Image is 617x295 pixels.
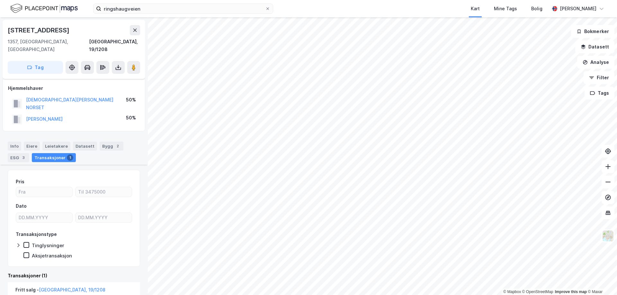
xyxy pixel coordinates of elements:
[89,38,140,53] div: [GEOGRAPHIC_DATA], 19/1208
[8,61,63,74] button: Tag
[16,230,57,238] div: Transaksjonstype
[100,142,123,151] div: Bygg
[8,25,71,35] div: [STREET_ADDRESS]
[8,272,140,280] div: Transaksjoner (1)
[16,178,24,186] div: Pris
[8,153,29,162] div: ESG
[494,5,517,13] div: Mine Tags
[471,5,480,13] div: Kart
[585,264,617,295] div: Kontrollprogram for chat
[531,5,542,13] div: Bolig
[585,87,614,100] button: Tags
[560,5,596,13] div: [PERSON_NAME]
[39,287,105,292] a: [GEOGRAPHIC_DATA], 19/1208
[76,187,132,197] input: Til 3475000
[76,213,132,222] input: DD.MM.YYYY
[555,290,587,294] a: Improve this map
[8,38,89,53] div: 1357, [GEOGRAPHIC_DATA], [GEOGRAPHIC_DATA]
[602,230,614,242] img: Z
[585,264,617,295] iframe: Chat Widget
[42,142,70,151] div: Leietakere
[584,71,614,84] button: Filter
[571,25,614,38] button: Bokmerker
[8,142,21,151] div: Info
[73,142,97,151] div: Datasett
[16,202,27,210] div: Dato
[67,154,73,161] div: 1
[126,96,136,104] div: 50%
[20,154,27,161] div: 3
[522,290,553,294] a: OpenStreetMap
[16,213,72,222] input: DD.MM.YYYY
[16,187,72,197] input: Fra
[32,153,76,162] div: Transaksjoner
[126,114,136,122] div: 50%
[32,253,72,259] div: Aksjetransaksjon
[8,84,140,92] div: Hjemmelshaver
[503,290,521,294] a: Mapbox
[114,143,121,149] div: 2
[10,3,78,14] img: logo.f888ab2527a4732fd821a326f86c7f29.svg
[101,4,265,13] input: Søk på adresse, matrikkel, gårdeiere, leietakere eller personer
[577,56,614,69] button: Analyse
[575,40,614,53] button: Datasett
[24,142,40,151] div: Eiere
[32,242,64,248] div: Tinglysninger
